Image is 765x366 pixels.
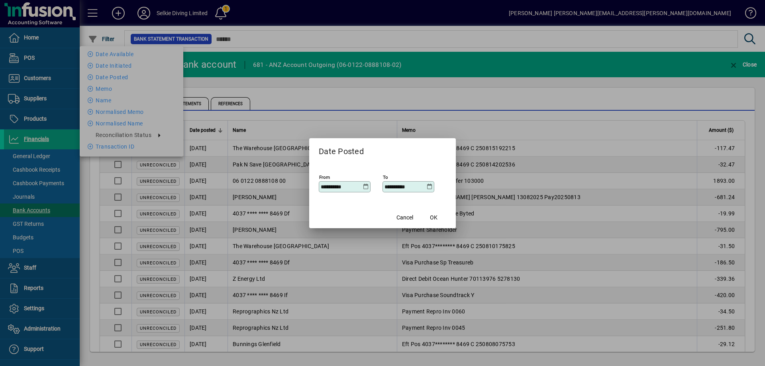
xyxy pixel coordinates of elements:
mat-label: To [383,174,388,180]
mat-label: From [319,174,330,180]
h2: Date Posted [309,138,456,161]
span: Cancel [396,213,413,222]
button: Cancel [392,211,418,225]
span: OK [430,213,437,222]
button: OK [421,211,446,225]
